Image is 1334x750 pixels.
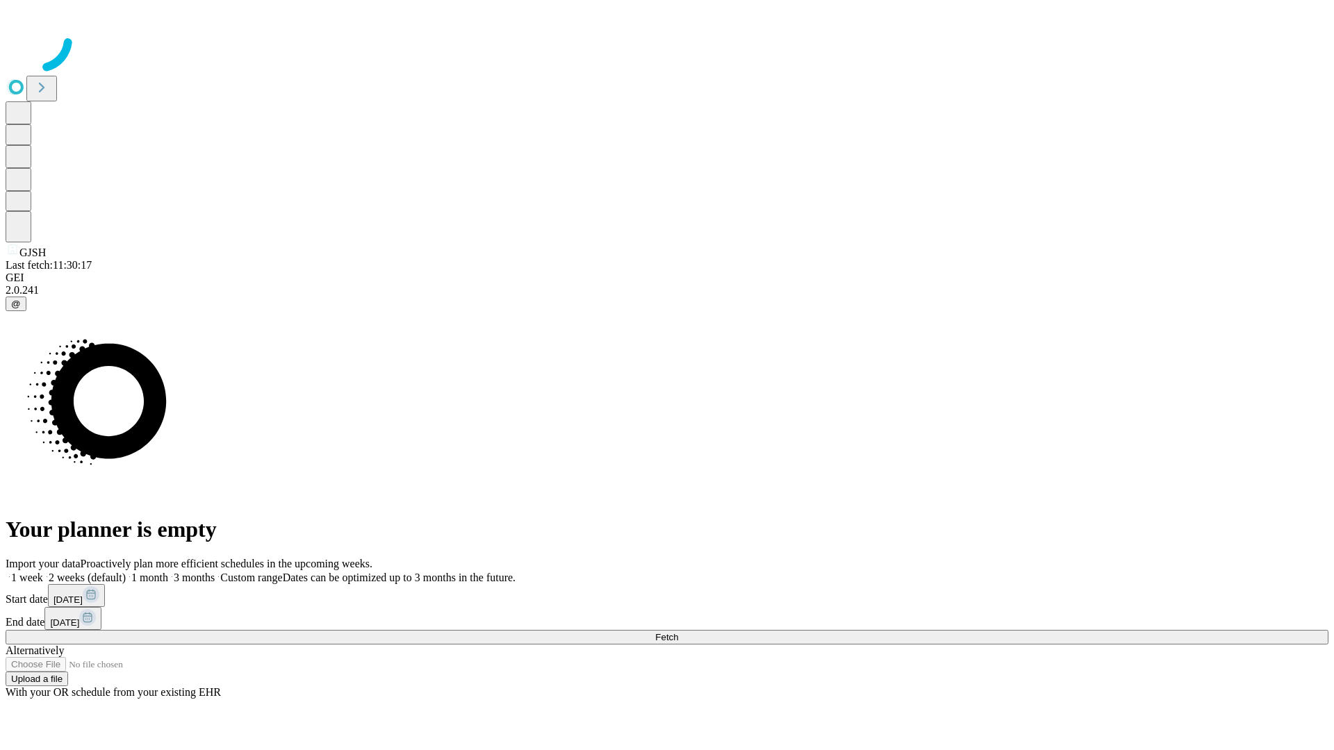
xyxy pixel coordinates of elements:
[19,247,46,258] span: GJSH
[81,558,372,569] span: Proactively plan more efficient schedules in the upcoming weeks.
[6,672,68,686] button: Upload a file
[283,572,516,583] span: Dates can be optimized up to 3 months in the future.
[220,572,282,583] span: Custom range
[6,630,1328,644] button: Fetch
[6,297,26,311] button: @
[6,607,1328,630] div: End date
[6,584,1328,607] div: Start date
[6,272,1328,284] div: GEI
[44,607,101,630] button: [DATE]
[11,572,43,583] span: 1 week
[6,284,1328,297] div: 2.0.241
[6,686,221,698] span: With your OR schedule from your existing EHR
[6,517,1328,542] h1: Your planner is empty
[6,259,92,271] span: Last fetch: 11:30:17
[53,594,83,605] span: [DATE]
[131,572,168,583] span: 1 month
[49,572,126,583] span: 2 weeks (default)
[11,299,21,309] span: @
[6,558,81,569] span: Import your data
[174,572,215,583] span: 3 months
[6,644,64,656] span: Alternatively
[50,617,79,628] span: [DATE]
[48,584,105,607] button: [DATE]
[655,632,678,642] span: Fetch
